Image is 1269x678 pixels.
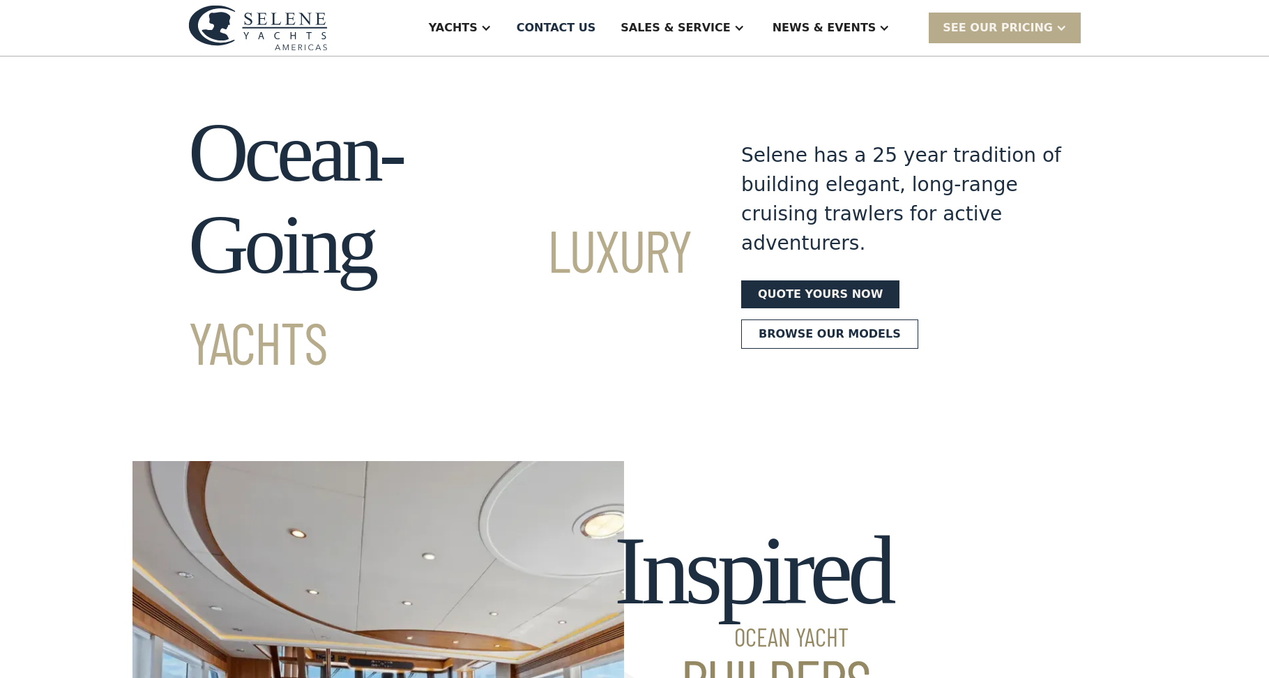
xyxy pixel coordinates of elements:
div: Contact US [517,20,596,36]
a: Quote yours now [741,280,899,308]
div: News & EVENTS [773,20,876,36]
span: Ocean Yacht [614,624,891,649]
div: SEE Our Pricing [929,13,1081,43]
span: Luxury Yachts [188,214,691,377]
a: Browse our models [741,319,918,349]
div: SEE Our Pricing [943,20,1053,36]
h1: Ocean-Going [188,107,691,383]
div: Yachts [429,20,478,36]
img: logo [188,5,328,50]
div: Selene has a 25 year tradition of building elegant, long-range cruising trawlers for active adven... [741,141,1062,258]
div: Sales & Service [621,20,730,36]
